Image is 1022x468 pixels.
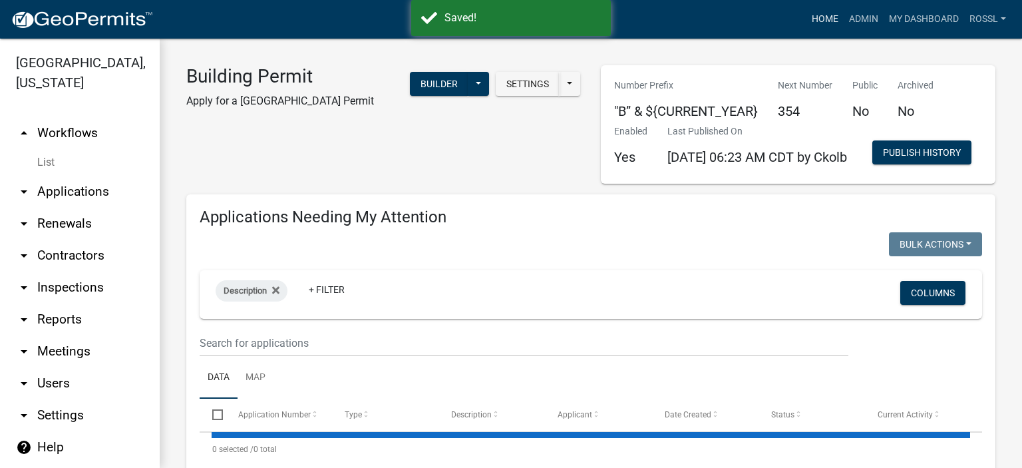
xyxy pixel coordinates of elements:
[238,357,273,399] a: Map
[200,357,238,399] a: Data
[900,281,965,305] button: Columns
[16,248,32,264] i: arrow_drop_down
[558,410,592,419] span: Applicant
[200,330,848,357] input: Search for applications
[410,72,468,96] button: Builder
[16,407,32,423] i: arrow_drop_down
[16,344,32,359] i: arrow_drop_down
[852,103,878,119] h5: No
[614,79,758,93] p: Number Prefix
[16,184,32,200] i: arrow_drop_down
[872,148,971,159] wm-modal-confirm: Workflow Publish History
[545,399,651,431] datatable-header-cell: Applicant
[614,149,647,165] h5: Yes
[771,410,794,419] span: Status
[438,399,545,431] datatable-header-cell: Description
[898,79,934,93] p: Archived
[451,410,492,419] span: Description
[496,72,560,96] button: Settings
[872,140,971,164] button: Publish History
[16,216,32,232] i: arrow_drop_down
[614,103,758,119] h5: "B” & ${CURRENT_YEAR}
[614,124,647,138] p: Enabled
[444,10,601,26] div: Saved!
[878,410,933,419] span: Current Activity
[345,410,362,419] span: Type
[16,125,32,141] i: arrow_drop_up
[332,399,438,431] datatable-header-cell: Type
[238,410,311,419] span: Application Number
[186,93,374,109] p: Apply for a [GEOGRAPHIC_DATA] Permit
[200,433,982,466] div: 0 total
[778,103,832,119] h5: 354
[200,399,225,431] datatable-header-cell: Select
[665,410,711,419] span: Date Created
[865,399,971,431] datatable-header-cell: Current Activity
[224,286,267,296] span: Description
[200,208,982,227] h4: Applications Needing My Attention
[759,399,865,431] datatable-header-cell: Status
[16,280,32,296] i: arrow_drop_down
[16,439,32,455] i: help
[778,79,832,93] p: Next Number
[16,312,32,328] i: arrow_drop_down
[225,399,331,431] datatable-header-cell: Application Number
[806,7,844,32] a: Home
[667,149,847,165] span: [DATE] 06:23 AM CDT by Ckolb
[667,124,847,138] p: Last Published On
[844,7,884,32] a: Admin
[889,232,982,256] button: Bulk Actions
[884,7,964,32] a: My Dashboard
[16,375,32,391] i: arrow_drop_down
[898,103,934,119] h5: No
[212,445,254,454] span: 0 selected /
[852,79,878,93] p: Public
[651,399,758,431] datatable-header-cell: Date Created
[298,278,355,302] a: + Filter
[964,7,1011,32] a: RossL
[186,65,374,88] h3: Building Permit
